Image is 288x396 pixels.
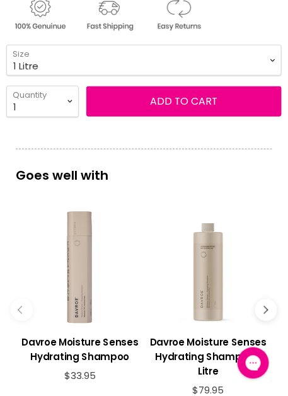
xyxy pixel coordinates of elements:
a: View product:Davroe Moisture Senses Hydrating Shampoo [21,326,139,371]
h3: Davroe Moisture Senses Hydrating Shampoo - Litre [149,335,268,379]
select: Quantity [6,86,79,117]
p: Goes well with [16,149,272,189]
h3: Davroe Moisture Senses Hydrating Shampoo [21,335,139,364]
button: Add to cart [86,86,282,117]
a: View product:Davroe Moisture Senses Hydrating Shampoo - Litre [149,326,268,385]
iframe: Gorgias live chat messenger [231,343,275,383]
span: $33.95 [64,370,96,383]
span: Add to cart [151,94,218,108]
